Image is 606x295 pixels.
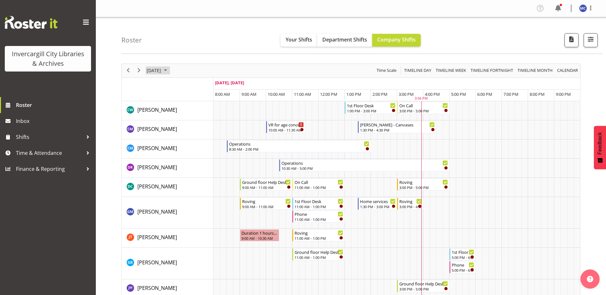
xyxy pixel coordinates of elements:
td: Glen Tomlinson resource [122,229,213,248]
div: On Call [399,102,448,109]
button: Timeline Month [517,66,554,74]
button: Your Shifts [280,34,317,47]
div: VR for age concern [268,121,304,128]
div: Ground floor Help Desk [295,249,343,255]
div: 1st Floor Desk [452,249,474,255]
div: Gabriel McKay Smith"s event - Roving Begin From Wednesday, September 24, 2025 at 3:00:00 PM GMT+1... [397,198,423,210]
div: Gabriel McKay Smith"s event - 1st Floor Desk Begin From Wednesday, September 24, 2025 at 11:00:00... [292,198,345,210]
span: 12:00 PM [320,91,337,97]
div: Phone [295,211,343,217]
div: 3:00 PM - 4:00 PM [399,204,422,209]
span: Feedback [597,132,603,155]
div: 9:00 AM - 11:00 AM [242,185,291,190]
div: Donald Cunningham"s event - On Call Begin From Wednesday, September 24, 2025 at 11:00:00 AM GMT+1... [292,178,345,191]
span: [DATE] [146,66,162,74]
a: [PERSON_NAME] [137,163,177,171]
div: 1st Floor Desk [295,198,343,204]
div: Roving [399,198,422,204]
span: 5:00 PM [451,91,466,97]
span: calendar [556,66,579,74]
td: Donald Cunningham resource [122,178,213,197]
span: [PERSON_NAME] [137,125,177,132]
span: 1:00 PM [346,91,361,97]
span: 8:00 AM [215,91,230,97]
span: 6:00 PM [477,91,492,97]
span: [PERSON_NAME] [137,145,177,152]
span: Time Scale [376,66,397,74]
div: 5:00 PM - 6:00 PM [452,255,474,260]
div: 1:30 PM - 3:00 PM [360,204,395,209]
div: Gabriel McKay Smith"s event - Roving Begin From Wednesday, September 24, 2025 at 9:00:00 AM GMT+1... [240,198,292,210]
span: Inbox [16,116,93,126]
div: 10:30 AM - 5:00 PM [281,166,448,171]
div: 1:00 PM - 3:00 PM [347,108,395,113]
img: maria-catu11656.jpg [579,4,587,12]
div: Phone [452,261,474,268]
button: Department Shifts [317,34,372,47]
h4: Roster [121,36,142,44]
a: [PERSON_NAME] [137,183,177,190]
div: Roving [242,198,291,204]
span: [PERSON_NAME] [137,208,177,215]
div: 3:00 PM - 5:00 PM [399,185,448,190]
span: 3:00 PM [399,91,414,97]
div: 1st Floor Desk [347,102,395,109]
button: Timeline Day [403,66,433,74]
div: Cindy Mulrooney"s event - Operations Begin From Wednesday, September 24, 2025 at 8:30:00 AM GMT+1... [227,140,371,152]
div: Operations [229,140,369,147]
div: On Call [295,179,343,185]
div: Debra Robinson"s event - Operations Begin From Wednesday, September 24, 2025 at 10:30:00 AM GMT+1... [279,159,449,171]
div: Grace Roscoe-Squires"s event - Ground floor Help Desk Begin From Wednesday, September 24, 2025 at... [292,248,345,261]
div: Roving [295,230,343,236]
div: Invercargill City Libraries & Archives [11,49,85,68]
div: 3:56 PM [415,96,428,101]
div: 5:00 PM - 6:00 PM [452,268,474,273]
td: Cindy Mulrooney resource [122,140,213,159]
div: Catherine Wilson"s event - 1st Floor Desk Begin From Wednesday, September 24, 2025 at 1:00:00 PM ... [345,102,397,114]
span: Time & Attendance [16,148,83,158]
div: 10:00 AM - 11:30 AM [268,127,304,132]
span: [PERSON_NAME] [137,234,177,241]
span: Roster [16,100,93,110]
div: 8:30 AM - 2:00 PM [229,147,369,152]
div: Ground floor Help Desk [399,280,448,287]
div: Donald Cunningham"s event - Ground floor Help Desk Begin From Wednesday, September 24, 2025 at 9:... [240,178,292,191]
span: 10:00 AM [268,91,285,97]
button: Fortnight [470,66,514,74]
button: Company Shifts [372,34,421,47]
div: 11:00 AM - 1:00 PM [295,236,343,241]
span: Your Shifts [286,36,312,43]
div: 11:00 AM - 1:00 PM [295,185,343,190]
div: Glen Tomlinson"s event - Roving Begin From Wednesday, September 24, 2025 at 11:00:00 AM GMT+12:00... [292,229,345,241]
span: Department Shifts [322,36,367,43]
span: [PERSON_NAME] [137,164,177,171]
span: [DATE], [DATE] [215,80,244,86]
div: Donald Cunningham"s event - Roving Begin From Wednesday, September 24, 2025 at 3:00:00 PM GMT+12:... [397,178,449,191]
button: Timeline Week [435,66,467,74]
span: Company Shifts [377,36,416,43]
div: Duration 1 hours - [PERSON_NAME] [242,230,278,236]
button: Download a PDF of the roster for the current day [564,33,579,47]
div: Roving [399,179,448,185]
div: Grace Roscoe-Squires"s event - Phone Begin From Wednesday, September 24, 2025 at 5:00:00 PM GMT+1... [449,261,476,273]
button: Filter Shifts [584,33,598,47]
a: [PERSON_NAME] [137,259,177,266]
div: [PERSON_NAME] - Canvases [360,121,435,128]
td: Gabriel McKay Smith resource [122,197,213,229]
span: Shifts [16,132,83,142]
a: [PERSON_NAME] [137,106,177,114]
div: Catherine Wilson"s event - On Call Begin From Wednesday, September 24, 2025 at 3:00:00 PM GMT+12:... [397,102,449,114]
span: 4:00 PM [425,91,440,97]
button: Time Scale [376,66,398,74]
div: 11:00 AM - 1:00 PM [295,255,343,260]
td: Grace Roscoe-Squires resource [122,248,213,279]
span: Timeline Month [517,66,553,74]
div: 3:00 PM - 5:00 PM [399,286,448,291]
button: Next [135,66,143,74]
span: 9:00 AM [242,91,257,97]
td: Catherine Wilson resource [122,101,213,120]
td: Debra Robinson resource [122,159,213,178]
button: Previous [124,66,133,74]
